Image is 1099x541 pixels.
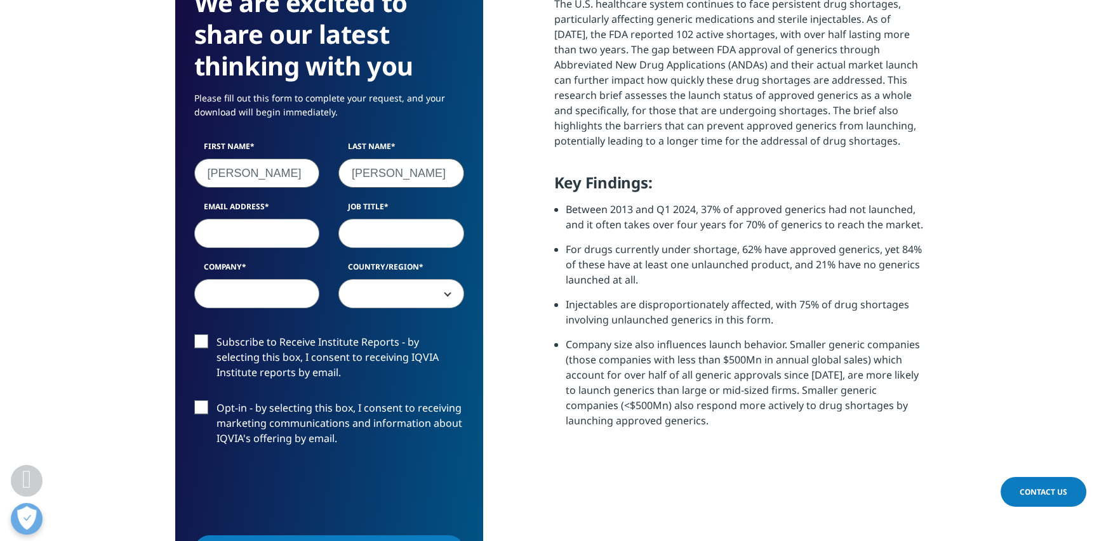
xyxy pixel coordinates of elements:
li: Injectables are disproportionately affected, with 75% of drug shortages involving unlaunched gene... [566,297,924,337]
li: Between 2013 and Q1 2024, 37% of approved generics had not launched, and it often takes over four... [566,202,924,242]
li: Company size also influences launch behavior. Smaller generic companies (those companies with les... [566,337,924,438]
label: Opt-in - by selecting this box, I consent to receiving marketing communications and information a... [194,400,464,453]
label: Job Title [338,201,464,219]
p: Please fill out this form to complete your request, and your download will begin immediately. [194,91,464,129]
label: Last Name [338,141,464,159]
label: First Name [194,141,320,159]
label: Subscribe to Receive Institute Reports - by selecting this box, I consent to receiving IQVIA Inst... [194,334,464,387]
a: Contact Us [1001,477,1086,507]
span: Contact Us [1020,486,1067,497]
h5: Key Findings: [554,173,924,202]
li: For drugs currently under shortage, 62% have approved generics, yet 84% of these have at least on... [566,242,924,297]
label: Email Address [194,201,320,219]
label: Country/Region [338,261,464,279]
iframe: reCAPTCHA [194,466,387,516]
button: Open Preferences [11,503,43,535]
label: Company [194,261,320,279]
